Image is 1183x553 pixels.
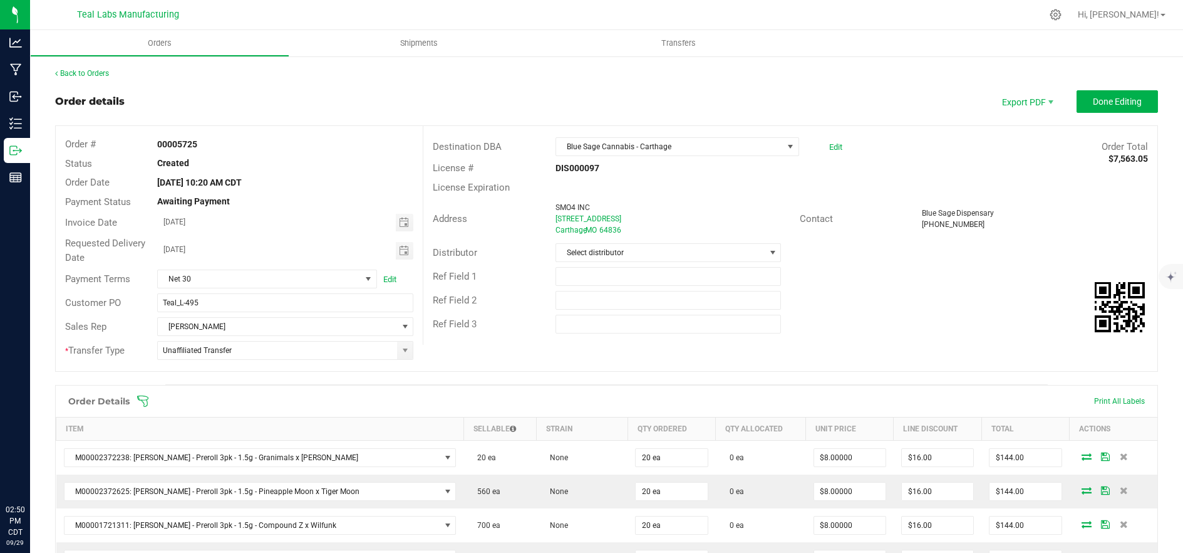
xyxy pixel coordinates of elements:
a: Edit [383,275,396,284]
input: 0 [989,517,1061,534]
span: SMO4 INC [555,203,590,212]
span: 560 ea [471,487,500,496]
inline-svg: Reports [9,171,22,184]
span: Transfers [644,38,713,49]
span: Blue Sage Cannabis - Carthage [556,138,783,155]
span: Order # [65,139,96,150]
th: Qty Ordered [628,418,715,441]
div: Order details [55,94,125,109]
span: Export PDF [989,90,1064,113]
span: None [544,521,568,530]
strong: $7,563.05 [1108,154,1148,164]
span: None [544,487,568,496]
th: Strain [536,418,628,441]
strong: Awaiting Payment [157,196,230,206]
strong: Created [157,158,189,168]
th: Actions [1070,418,1157,441]
span: 0 ea [723,453,744,462]
span: Dispensary [956,209,994,218]
strong: 00005725 [157,139,197,149]
span: Status [65,158,92,169]
span: Invoice Date [65,217,117,228]
a: Shipments [289,30,549,56]
span: Delete Order Detail [1115,453,1134,460]
span: Order Date [65,177,110,188]
input: 0 [902,483,973,500]
th: Sellable [463,418,536,441]
span: Transfer Type [65,345,125,356]
a: Edit [829,142,842,152]
span: 700 ea [471,521,500,530]
span: 0 ea [723,521,744,530]
p: 09/29 [6,538,24,547]
input: 0 [902,449,973,466]
span: Net 30 [158,270,361,288]
span: Delete Order Detail [1115,487,1134,494]
span: [PHONE_NUMBER] [922,220,984,229]
span: Destination DBA [433,141,502,152]
strong: [DATE] 10:20 AM CDT [157,177,242,187]
span: Distributor [433,247,477,258]
input: 0 [636,483,707,500]
input: 0 [814,483,886,500]
p: 02:50 PM CDT [6,504,24,538]
th: Unit Price [806,418,894,441]
span: NO DATA FOUND [64,516,457,535]
th: Line Discount [894,418,981,441]
inline-svg: Analytics [9,36,22,49]
a: Transfers [549,30,808,56]
span: Ref Field 2 [433,295,477,306]
span: , [584,226,586,234]
img: Scan me! [1095,282,1145,332]
span: M00002372238: [PERSON_NAME] - Preroll 3pk - 1.5g - Granimals x [PERSON_NAME] [65,449,440,466]
span: NO DATA FOUND [64,448,457,467]
span: Sales Rep [65,321,106,332]
span: 64836 [599,226,621,234]
span: Save Order Detail [1096,453,1115,460]
span: Customer PO [65,297,121,308]
span: Delete Order Detail [1115,520,1134,528]
span: Payment Status [65,196,131,208]
span: Blue Sage [922,209,955,218]
span: M00002372625: [PERSON_NAME] - Preroll 3pk - 1.5g - Pineapple Moon x Tiger Moon [65,483,440,500]
th: Total [981,418,1069,441]
span: Save Order Detail [1096,520,1115,528]
span: [PERSON_NAME] [158,318,398,335]
span: Done Editing [1093,97,1142,107]
span: Carthage [555,226,587,234]
span: M00001721311: [PERSON_NAME] - Preroll 3pk - 1.5g - Compound Z x Wilfunk [65,517,440,534]
span: None [544,453,568,462]
inline-svg: Manufacturing [9,63,22,76]
strong: DIS000097 [555,163,599,173]
h1: Order Details [68,396,130,406]
span: Teal Labs Manufacturing [77,9,179,20]
a: Back to Orders [55,69,109,78]
span: Address [433,213,467,224]
span: Toggle calendar [396,242,414,260]
th: Item [56,418,464,441]
span: License Expiration [433,182,510,193]
input: 0 [636,449,707,466]
input: 0 [814,517,886,534]
span: Shipments [383,38,455,49]
input: 0 [989,483,1061,500]
span: Select distributor [556,244,765,261]
span: Toggle calendar [396,214,414,231]
span: Contact [800,213,833,224]
span: Order Total [1102,141,1148,152]
span: Ref Field 3 [433,319,477,330]
span: License # [433,162,473,174]
span: MO [586,226,597,234]
inline-svg: Inventory [9,117,22,130]
iframe: Resource center [13,453,50,490]
inline-svg: Outbound [9,144,22,157]
qrcode: 00005725 [1095,282,1145,332]
span: Payment Terms [65,273,130,285]
span: Hi, [PERSON_NAME]! [1078,9,1159,19]
a: Orders [30,30,289,56]
span: 20 ea [471,453,496,462]
button: Done Editing [1077,90,1158,113]
div: Manage settings [1048,9,1063,21]
span: NO DATA FOUND [64,482,457,501]
span: [STREET_ADDRESS] [555,214,621,223]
